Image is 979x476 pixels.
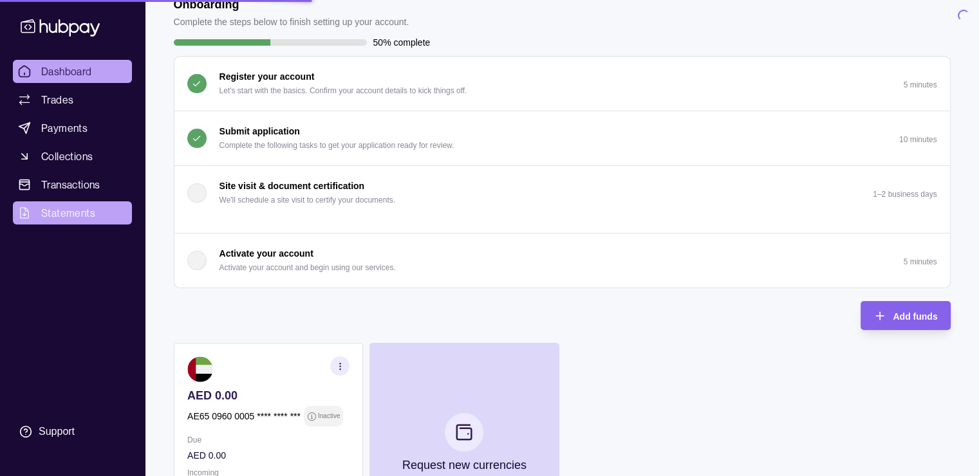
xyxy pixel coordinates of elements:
button: Add funds [861,301,950,330]
p: Submit application [219,124,300,138]
p: AED 0.00 [187,448,350,462]
p: 5 minutes [903,257,937,266]
p: Activate your account [219,246,313,261]
button: Activate your account Activate your account and begin using our services.5 minutes [174,233,950,288]
p: AED 0.00 [187,389,350,403]
button: Register your account Let's start with the basics. Confirm your account details to kick things of... [174,57,950,111]
p: Inactive [317,409,339,423]
p: Let's start with the basics. Confirm your account details to kick things off. [219,84,467,98]
div: Support [39,425,75,439]
a: Dashboard [13,60,132,83]
a: Statements [13,201,132,224]
p: We'll schedule a site visit to certify your documents. [219,193,396,207]
a: Trades [13,88,132,111]
a: Payments [13,116,132,140]
a: Transactions [13,173,132,196]
p: Complete the steps below to finish setting up your account. [174,15,409,29]
a: Collections [13,145,132,168]
img: ae [187,356,213,382]
p: 1–2 business days [873,190,937,199]
p: Due [187,433,350,447]
span: Transactions [41,177,100,192]
p: 10 minutes [899,135,937,144]
div: Site visit & document certification We'll schedule a site visit to certify your documents.1–2 bus... [174,220,950,233]
p: Activate your account and begin using our services. [219,261,396,275]
span: Statements [41,205,95,221]
a: Support [13,418,132,445]
button: Submit application Complete the following tasks to get your application ready for review.10 minutes [174,111,950,165]
p: Complete the following tasks to get your application ready for review. [219,138,454,152]
p: Site visit & document certification [219,179,365,193]
span: Dashboard [41,64,92,79]
button: Site visit & document certification We'll schedule a site visit to certify your documents.1–2 bus... [174,166,950,220]
p: 50% complete [373,35,431,50]
p: 5 minutes [903,80,937,89]
p: Register your account [219,69,315,84]
span: Payments [41,120,88,136]
span: Add funds [893,311,937,322]
span: Collections [41,149,93,164]
p: Request new currencies [402,458,526,472]
span: Trades [41,92,73,107]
